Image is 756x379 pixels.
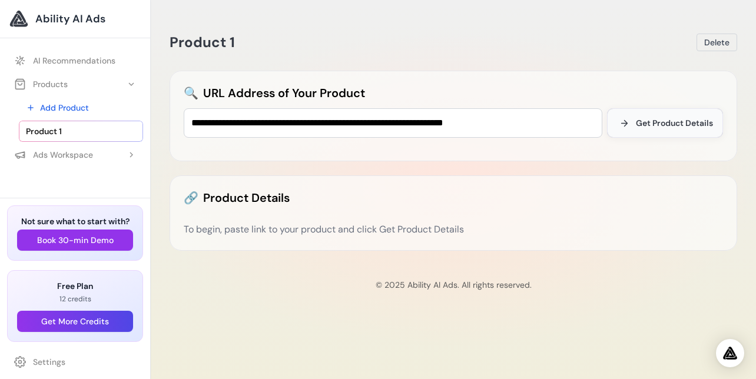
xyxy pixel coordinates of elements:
button: Book 30-min Demo [17,230,133,251]
button: Get More Credits [17,311,133,332]
a: AI Recommendations [7,50,143,71]
span: Get Product Details [636,117,713,129]
h3: Not sure what to start with? [17,215,133,227]
p: 12 credits [17,294,133,304]
button: Ads Workspace [7,144,143,165]
button: Products [7,74,143,95]
a: Add Product [19,97,143,118]
span: Product 1 [170,33,235,51]
a: Product 1 [19,121,143,142]
div: Ads Workspace [14,149,93,161]
button: Delete [697,34,737,51]
span: 🔗 [184,189,198,206]
span: 🔍 [184,85,198,101]
h3: Free Plan [17,280,133,292]
a: Settings [7,351,143,373]
span: Product 1 [26,125,62,137]
h2: Product Details [184,189,723,206]
span: Delete [704,36,730,48]
span: Ability AI Ads [35,11,105,27]
div: To begin, paste link to your product and click Get Product Details [184,222,723,237]
div: Products [14,78,68,90]
div: Open Intercom Messenger [716,339,744,367]
a: Ability AI Ads [9,9,141,28]
p: © 2025 Ability AI Ads. All rights reserved. [160,279,747,291]
button: Get Product Details [607,108,723,138]
h2: URL Address of Your Product [184,85,723,101]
